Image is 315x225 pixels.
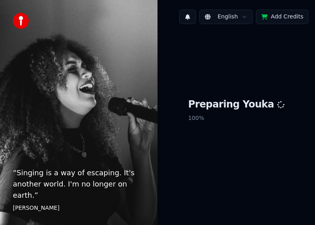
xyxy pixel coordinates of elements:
[13,204,145,212] footer: [PERSON_NAME]
[256,10,309,24] button: Add Credits
[188,111,284,126] p: 100 %
[188,98,284,111] h1: Preparing Youka
[13,167,145,201] p: “ Singing is a way of escaping. It's another world. I'm no longer on earth. ”
[13,13,29,29] img: youka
